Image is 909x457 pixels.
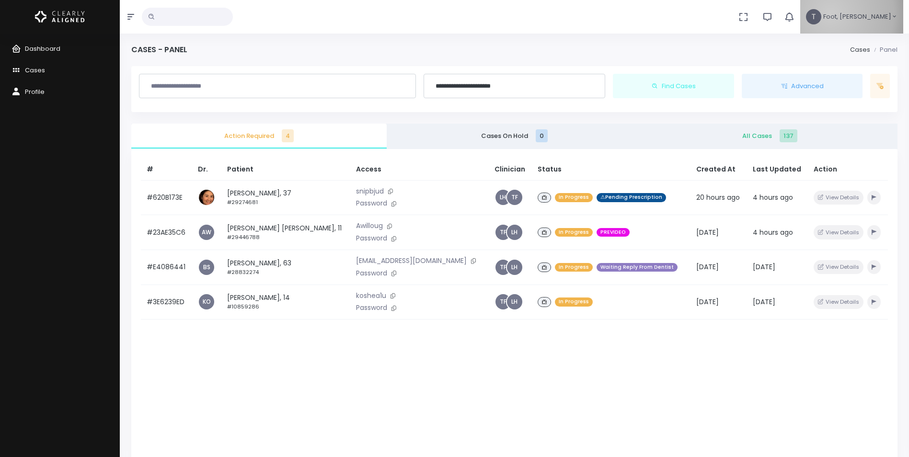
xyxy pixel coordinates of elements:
span: [DATE] [696,297,719,307]
small: #29274681 [227,198,258,206]
span: [DATE] [753,262,775,272]
span: Profile [25,87,45,96]
a: BS [199,260,214,275]
a: LH [507,225,522,240]
p: Awilloug [356,221,483,231]
span: PREVIDEO [597,228,630,237]
button: View Details [814,295,863,309]
small: #29446788 [227,233,260,241]
span: In Progress [555,297,593,307]
td: #3E6239ED [141,285,192,320]
span: 20 hours ago [696,193,740,202]
th: Dr. [192,159,221,181]
span: In Progress [555,228,593,237]
p: [EMAIL_ADDRESS][DOMAIN_NAME] [356,256,483,266]
td: [PERSON_NAME], 63 [221,250,350,285]
h4: Cases - Panel [131,45,187,54]
td: #E4086441 [141,250,192,285]
p: Password [356,233,483,244]
th: Patient [221,159,350,181]
small: #28832274 [227,268,259,276]
span: 0 [536,129,548,142]
a: AW [199,225,214,240]
span: 4 hours ago [753,228,793,237]
a: KO [199,294,214,309]
th: Clinician [489,159,532,181]
th: Created At [690,159,747,181]
span: [DATE] [696,228,719,237]
span: 4 [282,129,294,142]
span: Cases On Hold [394,131,634,141]
a: TF [495,260,511,275]
span: [DATE] [753,297,775,307]
a: LH [507,294,522,309]
th: # [141,159,192,181]
th: Access [350,159,489,181]
a: TF [495,225,511,240]
p: Password [356,268,483,279]
span: In Progress [555,193,593,202]
img: Logo Horizontal [35,7,85,27]
p: snipbjud [356,186,483,197]
span: Dashboard [25,44,60,53]
a: TF [507,190,522,205]
a: Cases [850,45,870,54]
button: Find Cases [613,74,734,99]
span: ⚠Pending Prescription [597,193,666,202]
a: TF [495,294,511,309]
span: 137 [780,129,797,142]
td: [PERSON_NAME] [PERSON_NAME], 11 [221,215,350,250]
span: Cases [25,66,45,75]
span: 4 hours ago [753,193,793,202]
td: [PERSON_NAME], 37 [221,180,350,215]
span: Action Required [139,131,379,141]
a: LH [495,190,511,205]
button: View Details [814,191,863,205]
a: LH [507,260,522,275]
th: Action [808,159,888,181]
span: T [806,9,821,24]
button: View Details [814,260,863,274]
li: Panel [870,45,897,55]
span: Foot, [PERSON_NAME] [823,12,891,22]
th: Status [532,159,690,181]
th: Last Updated [747,159,808,181]
button: Advanced [742,74,863,99]
span: In Progress [555,263,593,272]
span: Waiting Reply From Dentist [597,263,678,272]
td: #620B173E [141,180,192,215]
span: [DATE] [696,262,719,272]
small: #10859286 [227,303,259,310]
td: [PERSON_NAME], 14 [221,285,350,320]
p: Password [356,198,483,209]
span: All Cases [650,131,890,141]
button: View Details [814,225,863,239]
p: koshea1u [356,291,483,301]
td: #23AE35C6 [141,215,192,250]
p: Password [356,303,483,313]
